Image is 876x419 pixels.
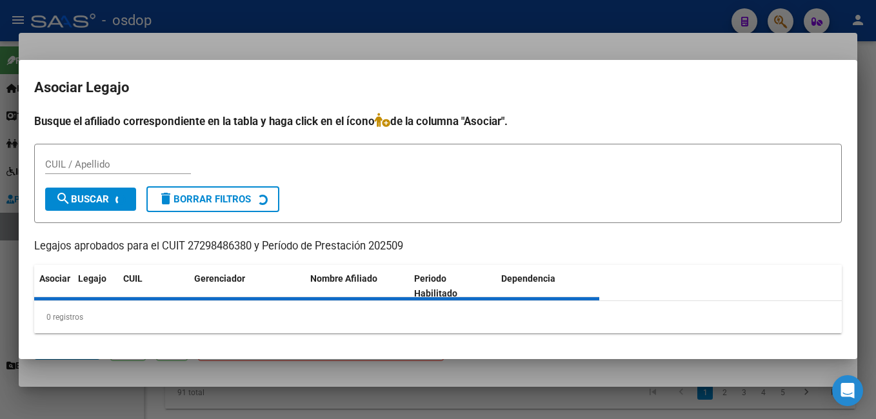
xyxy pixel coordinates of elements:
[118,265,189,307] datatable-header-cell: CUIL
[305,265,409,307] datatable-header-cell: Nombre Afiliado
[496,265,600,307] datatable-header-cell: Dependencia
[34,239,842,255] p: Legajos aprobados para el CUIT 27298486380 y Período de Prestación 202509
[158,191,174,206] mat-icon: delete
[123,273,143,284] span: CUIL
[414,273,457,298] span: Periodo Habilitado
[158,193,251,205] span: Borrar Filtros
[39,273,70,284] span: Asociar
[146,186,279,212] button: Borrar Filtros
[832,375,863,406] div: Open Intercom Messenger
[34,113,842,130] h4: Busque el afiliado correspondiente en la tabla y haga click en el ícono de la columna "Asociar".
[55,193,109,205] span: Buscar
[409,265,496,307] datatable-header-cell: Periodo Habilitado
[189,265,305,307] datatable-header-cell: Gerenciador
[45,188,136,211] button: Buscar
[78,273,106,284] span: Legajo
[34,75,842,100] h2: Asociar Legajo
[73,265,118,307] datatable-header-cell: Legajo
[194,273,245,284] span: Gerenciador
[34,265,73,307] datatable-header-cell: Asociar
[55,191,71,206] mat-icon: search
[310,273,377,284] span: Nombre Afiliado
[501,273,555,284] span: Dependencia
[34,301,842,333] div: 0 registros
